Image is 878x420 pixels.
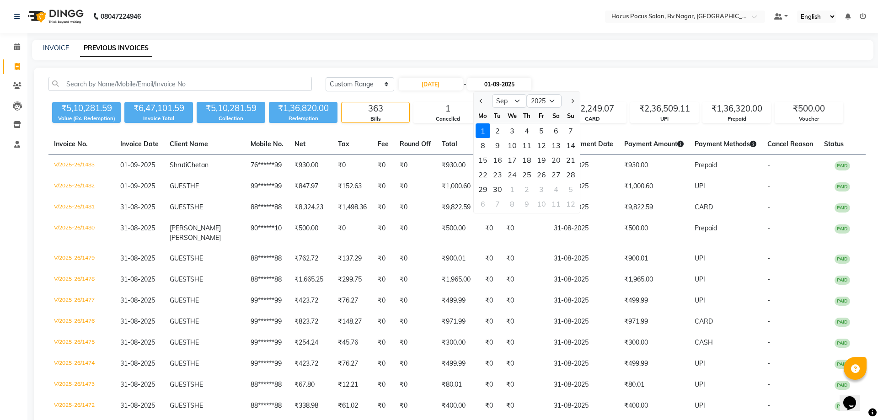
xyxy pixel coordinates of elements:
[332,269,372,290] td: ₹299.75
[695,296,705,304] span: UPI
[835,161,850,170] span: PAID
[480,353,501,374] td: ₹0
[549,153,563,167] div: 20
[703,102,771,115] div: ₹1,36,320.00
[563,138,578,153] div: Sunday, September 14, 2025
[48,332,115,353] td: V/2025-26/1475
[619,353,689,374] td: ₹499.99
[436,248,480,269] td: ₹900.01
[619,218,689,248] td: ₹500.00
[619,269,689,290] td: ₹1,965.00
[534,123,549,138] div: Friday, September 5, 2025
[394,218,436,248] td: ₹0
[549,123,563,138] div: 6
[372,218,394,248] td: ₹0
[120,254,155,262] span: 31-08-2025
[558,115,626,123] div: CARD
[505,138,519,153] div: 10
[480,374,501,395] td: ₹0
[170,203,190,211] span: GUEST
[519,108,534,123] div: Th
[436,218,480,248] td: ₹500.00
[492,94,527,108] select: Select month
[835,203,850,213] span: PAID
[835,224,850,234] span: PAID
[338,140,349,148] span: Tax
[519,153,534,167] div: 18
[519,138,534,153] div: 11
[490,182,505,197] div: 30
[619,332,689,353] td: ₹300.00
[767,338,770,346] span: -
[505,153,519,167] div: Wednesday, September 17, 2025
[695,224,717,232] span: Prepaid
[549,108,563,123] div: Sa
[120,203,155,211] span: 31-08-2025
[568,94,576,108] button: Next month
[548,155,619,176] td: 01-09-2025
[490,167,505,182] div: Tuesday, September 23, 2025
[43,44,69,52] a: INVOICE
[480,311,501,332] td: ₹0
[563,123,578,138] div: 7
[563,153,578,167] div: 21
[835,182,850,191] span: PAID
[476,108,490,123] div: Mo
[399,78,463,90] input: Start Date
[289,332,332,353] td: ₹254.24
[436,353,480,374] td: ₹499.99
[548,353,619,374] td: 31-08-2025
[549,197,563,211] div: Saturday, October 11, 2025
[477,94,485,108] button: Previous month
[394,353,436,374] td: ₹0
[48,311,115,332] td: V/2025-26/1476
[190,317,199,325] span: HE
[48,290,115,311] td: V/2025-26/1477
[505,182,519,197] div: 1
[332,353,372,374] td: ₹76.27
[80,40,152,57] a: PREVIOUS INVOICES
[372,374,394,395] td: ₹0
[631,102,698,115] div: ₹2,36,509.11
[490,108,505,123] div: Tu
[289,353,332,374] td: ₹423.72
[394,311,436,332] td: ₹0
[476,197,490,211] div: Monday, October 6, 2025
[372,197,394,218] td: ₹0
[563,197,578,211] div: 12
[519,123,534,138] div: 4
[534,138,549,153] div: 12
[505,123,519,138] div: 3
[767,224,770,232] span: -
[52,102,121,115] div: ₹5,10,281.59
[394,269,436,290] td: ₹0
[372,155,394,176] td: ₹0
[619,155,689,176] td: ₹930.00
[534,153,549,167] div: 19
[480,290,501,311] td: ₹0
[378,140,389,148] span: Fee
[476,123,490,138] div: 1
[624,140,684,148] span: Payment Amount
[289,197,332,218] td: ₹8,324.23
[48,269,115,290] td: V/2025-26/1478
[490,153,505,167] div: 16
[332,155,372,176] td: ₹0
[519,167,534,182] div: 25
[476,153,490,167] div: 15
[631,115,698,123] div: UPI
[476,153,490,167] div: Monday, September 15, 2025
[372,248,394,269] td: ₹0
[120,224,155,232] span: 31-08-2025
[490,138,505,153] div: Tuesday, September 9, 2025
[505,197,519,211] div: 8
[332,197,372,218] td: ₹1,498.36
[436,155,480,176] td: ₹930.00
[372,269,394,290] td: ₹0
[505,153,519,167] div: 17
[505,182,519,197] div: Wednesday, October 1, 2025
[120,275,155,283] span: 31-08-2025
[372,311,394,332] td: ₹0
[170,275,190,283] span: GUEST
[767,254,770,262] span: -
